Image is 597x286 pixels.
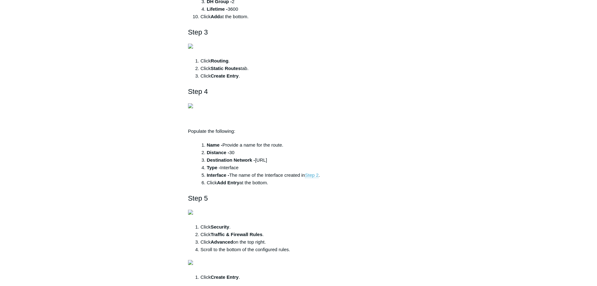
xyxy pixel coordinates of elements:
[207,164,409,171] li: Interface
[207,149,409,156] li: 30
[217,180,239,185] strong: Add Entry
[211,224,229,229] strong: Security
[201,246,409,253] li: Scroll to the bottom of the configured rules.
[211,274,238,280] strong: Create Entry
[207,156,409,164] li: [URL]
[188,193,409,204] h2: Step 5
[207,179,409,186] li: Click at the bottom.
[201,13,409,20] li: Click at the bottom.
[201,72,409,80] li: Click .
[211,239,233,245] strong: Advanced
[201,273,409,281] li: Click .
[211,66,241,71] strong: Static Routes
[188,260,193,265] img: 35424755669779
[207,157,255,163] strong: Destination Network -
[207,171,409,179] li: The name of the Interface created in .
[207,142,223,148] strong: Name -
[207,165,220,170] strong: Type -
[201,65,409,72] li: Click tab.
[188,210,193,215] img: 35424763998995
[188,127,409,135] p: Populate the following:
[207,172,229,178] strong: Interface -
[207,141,409,149] li: Provide a name for the route.
[207,150,229,155] strong: Distance -
[201,57,409,65] li: Click .
[207,6,228,12] strong: Lifetime -
[188,103,193,108] img: 35424763996179
[201,231,409,238] li: Click .
[207,5,409,13] li: 3600
[188,44,193,49] img: 35424755647891
[305,172,318,178] a: Step 2
[201,223,409,231] li: Click .
[211,58,228,63] strong: Routing
[188,27,409,38] h2: Step 3
[211,14,220,19] strong: Add
[201,238,409,246] li: Click on the top right.
[188,86,409,97] h2: Step 4
[211,73,238,78] strong: Create Entry
[211,232,262,237] strong: Traffic & Firewall Rules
